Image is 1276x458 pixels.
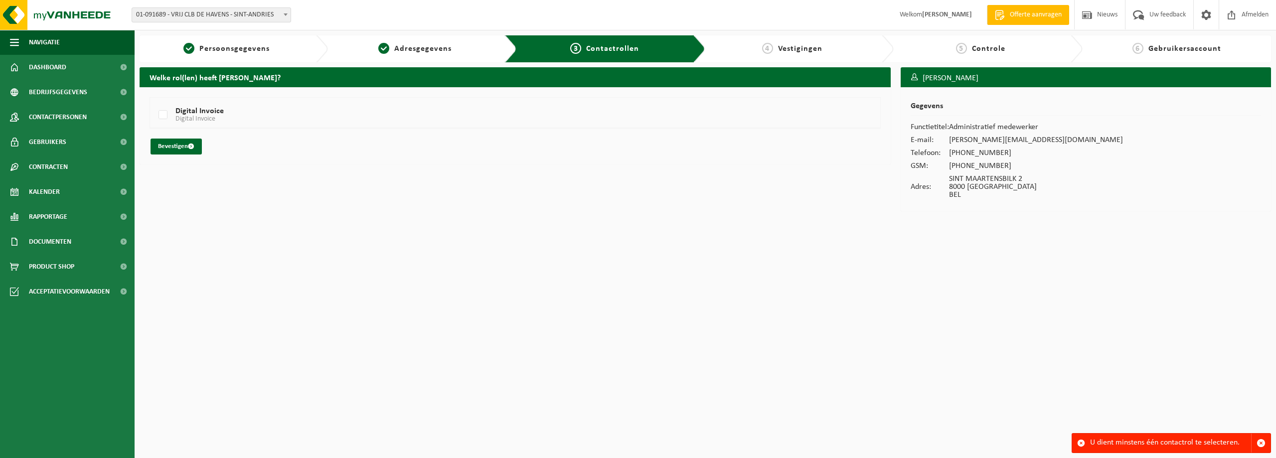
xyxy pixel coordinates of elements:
span: 4 [762,43,773,54]
span: Offerte aanvragen [1007,10,1064,20]
td: [PHONE_NUMBER] [949,159,1123,172]
td: SINT MAARTENSBILK 2 8000 [GEOGRAPHIC_DATA] BEL [949,172,1123,201]
td: Telefoon: [911,147,949,159]
a: 1Persoonsgegevens [145,43,308,55]
span: Rapportage [29,204,67,229]
span: 6 [1132,43,1143,54]
span: 01-091689 - VRIJ CLB DE HAVENS - SINT-ANDRIES [132,7,291,22]
span: Gebruikersaccount [1148,45,1221,53]
span: Contactrollen [586,45,639,53]
a: 2Adresgegevens [333,43,496,55]
span: Acceptatievoorwaarden [29,279,110,304]
div: U dient minstens één contactrol te selecteren. [1090,434,1251,453]
td: Administratief medewerker [949,121,1123,134]
span: Vestigingen [778,45,822,53]
span: Contracten [29,154,68,179]
span: 3 [570,43,581,54]
span: Contactpersonen [29,105,87,130]
td: Functietitel: [911,121,949,134]
h3: [PERSON_NAME] [901,67,1271,89]
span: Controle [972,45,1005,53]
span: Bedrijfsgegevens [29,80,87,105]
span: 5 [956,43,967,54]
span: Kalender [29,179,60,204]
span: Gebruikers [29,130,66,154]
span: 2 [378,43,389,54]
span: Documenten [29,229,71,254]
span: Persoonsgegevens [199,45,270,53]
span: 01-091689 - VRIJ CLB DE HAVENS - SINT-ANDRIES [132,8,291,22]
td: [PHONE_NUMBER] [949,147,1123,159]
span: Product Shop [29,254,74,279]
a: Offerte aanvragen [987,5,1069,25]
td: GSM: [911,159,949,172]
span: Digital Invoice [175,115,215,123]
span: Dashboard [29,55,66,80]
label: Digital Invoice [157,108,809,123]
h2: Welke rol(len) heeft [PERSON_NAME]? [140,67,891,87]
span: Navigatie [29,30,60,55]
span: 1 [183,43,194,54]
button: Bevestigen [151,139,202,154]
td: E-mail: [911,134,949,147]
strong: [PERSON_NAME] [922,11,972,18]
span: Adresgegevens [394,45,452,53]
h2: Gegevens [911,102,1261,116]
td: [PERSON_NAME][EMAIL_ADDRESS][DOMAIN_NAME] [949,134,1123,147]
td: Adres: [911,172,949,201]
